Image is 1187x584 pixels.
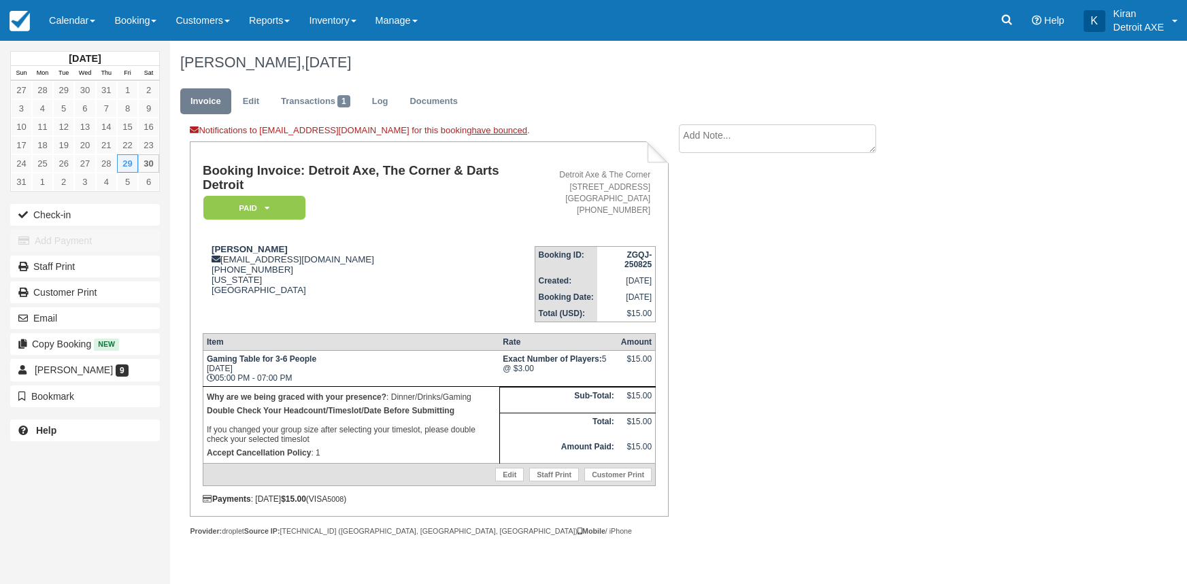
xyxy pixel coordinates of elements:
[207,392,386,402] strong: Why are we being graced with your presence?
[116,364,129,377] span: 9
[1114,20,1164,34] p: Detroit AXE
[499,388,617,413] th: Sub-Total:
[618,439,656,464] td: $15.00
[96,136,117,154] a: 21
[529,468,579,481] a: Staff Print
[1114,7,1164,20] p: Kiran
[203,494,656,504] div: : [DATE] (VISA )
[207,404,496,446] p: If you changed your group size after selecting your timeslot, please double check your selected t...
[207,390,496,404] p: : Dinner/Drinks/Gaming
[117,136,138,154] a: 22
[203,244,535,295] div: [EMAIL_ADDRESS][DOMAIN_NAME] [PHONE_NUMBER] [US_STATE] [GEOGRAPHIC_DATA]
[117,118,138,136] a: 15
[535,289,597,305] th: Booking Date:
[53,66,74,81] th: Tue
[10,204,160,226] button: Check-in
[10,256,160,277] a: Staff Print
[203,195,301,220] a: Paid
[503,354,601,364] strong: Exact Number of Players
[53,136,74,154] a: 19
[535,246,597,273] th: Booking ID:
[10,333,160,355] button: Copy Booking New
[32,66,53,81] th: Mon
[584,468,652,481] a: Customer Print
[10,307,160,329] button: Email
[1084,10,1105,32] div: K
[597,305,656,322] td: $15.00
[11,173,32,191] a: 31
[11,154,32,173] a: 24
[10,281,160,303] a: Customer Print
[96,154,117,173] a: 28
[207,446,496,460] p: : 1
[621,354,652,375] div: $15.00
[190,526,668,536] div: droplet [TECHNICAL_ID] ([GEOGRAPHIC_DATA], [GEOGRAPHIC_DATA], [GEOGRAPHIC_DATA]) / iPhone
[117,66,138,81] th: Fri
[471,125,527,135] a: have bounced
[203,164,535,192] h1: Booking Invoice: Detroit Axe, The Corner & Darts Detroit
[138,154,159,173] a: 30
[138,173,159,191] a: 6
[499,413,617,439] th: Total:
[74,136,95,154] a: 20
[11,81,32,99] a: 27
[495,468,524,481] a: Edit
[53,173,74,191] a: 2
[618,333,656,350] th: Amount
[11,118,32,136] a: 10
[117,154,138,173] a: 29
[203,494,251,504] strong: Payments
[138,99,159,118] a: 9
[53,81,74,99] a: 29
[180,88,231,115] a: Invoice
[96,66,117,81] th: Thu
[624,250,652,269] strong: ZGQJ-250825
[138,66,159,81] th: Sat
[1044,15,1065,26] span: Help
[11,136,32,154] a: 17
[117,173,138,191] a: 5
[271,88,361,115] a: Transactions1
[618,413,656,439] td: $15.00
[203,333,499,350] th: Item
[10,419,160,441] a: Help
[74,173,95,191] a: 3
[10,230,160,252] button: Add Payment
[499,439,617,464] th: Amount Paid:
[337,95,350,107] span: 1
[53,99,74,118] a: 5
[36,425,56,436] b: Help
[10,385,160,407] button: Bookmark
[74,99,95,118] a: 6
[11,99,32,118] a: 3
[117,81,138,99] a: 1
[96,99,117,118] a: 7
[53,154,74,173] a: 26
[281,494,306,504] strong: $15.00
[203,196,305,220] em: Paid
[499,350,617,386] td: 5 @ $3.00
[362,88,399,115] a: Log
[618,388,656,413] td: $15.00
[53,118,74,136] a: 12
[32,136,53,154] a: 18
[207,448,311,458] strong: Accept Cancellation Policy
[69,53,101,64] strong: [DATE]
[597,273,656,289] td: [DATE]
[138,118,159,136] a: 16
[10,359,160,381] a: [PERSON_NAME] 9
[180,54,1050,71] h1: [PERSON_NAME],
[207,406,454,415] b: Double Check Your Headcount/Timeslot/Date Before Submitting
[1032,16,1041,25] i: Help
[32,118,53,136] a: 11
[138,81,159,99] a: 2
[138,136,159,154] a: 23
[35,364,113,375] span: [PERSON_NAME]
[327,495,344,503] small: 5008
[74,66,95,81] th: Wed
[535,273,597,289] th: Created:
[212,244,288,254] strong: [PERSON_NAME]
[117,99,138,118] a: 8
[96,118,117,136] a: 14
[207,354,316,364] strong: Gaming Table for 3-6 People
